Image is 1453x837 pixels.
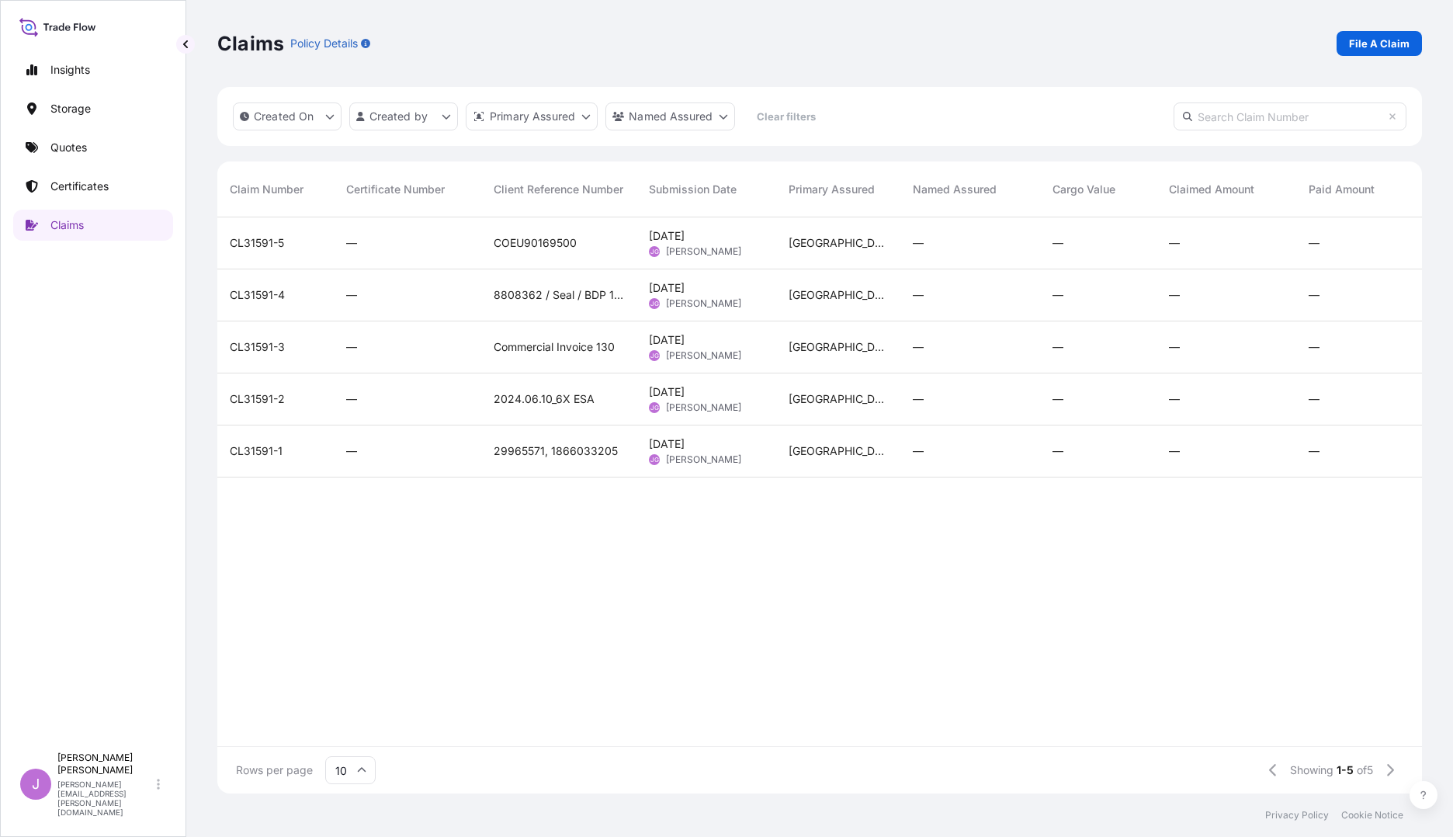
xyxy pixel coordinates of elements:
[50,217,84,233] p: Claims
[666,453,741,466] span: [PERSON_NAME]
[649,332,685,348] span: [DATE]
[346,443,357,459] span: —
[230,443,283,459] span: CL31591-1
[1341,809,1403,821] a: Cookie Notice
[913,339,924,355] span: —
[346,182,445,197] span: Certificate Number
[789,182,875,197] span: Primary Assured
[650,400,659,415] span: JG
[789,235,888,251] span: [GEOGRAPHIC_DATA]
[913,443,924,459] span: —
[1052,391,1063,407] span: —
[466,102,598,130] button: distributor Filter options
[1169,287,1180,303] span: —
[490,109,575,124] p: Primary Assured
[757,109,816,124] p: Clear filters
[913,391,924,407] span: —
[1337,762,1354,778] span: 1-5
[1357,762,1373,778] span: of 5
[254,109,314,124] p: Created On
[494,182,623,197] span: Client Reference Number
[230,287,285,303] span: CL31591-4
[369,109,428,124] p: Created by
[605,102,735,130] button: cargoOwner Filter options
[1309,235,1319,251] span: —
[230,235,284,251] span: CL31591-5
[789,287,888,303] span: [GEOGRAPHIC_DATA]
[1169,443,1180,459] span: —
[789,443,888,459] span: [GEOGRAPHIC_DATA]
[650,244,659,259] span: JG
[1265,809,1329,821] a: Privacy Policy
[1174,102,1406,130] input: Search Claim Number
[649,384,685,400] span: [DATE]
[666,349,741,362] span: [PERSON_NAME]
[1052,443,1063,459] span: —
[1169,235,1180,251] span: —
[1309,339,1319,355] span: —
[13,210,173,241] a: Claims
[217,31,284,56] p: Claims
[346,339,357,355] span: —
[1309,391,1319,407] span: —
[913,287,924,303] span: —
[1309,287,1319,303] span: —
[13,132,173,163] a: Quotes
[57,752,154,776] p: [PERSON_NAME] [PERSON_NAME]
[290,36,358,51] p: Policy Details
[1337,31,1422,56] a: File A Claim
[1052,287,1063,303] span: —
[230,339,285,355] span: CL31591-3
[650,296,659,311] span: JG
[50,140,87,155] p: Quotes
[1169,182,1254,197] span: Claimed Amount
[494,339,615,355] span: Commercial Invoice 130
[494,287,624,303] span: 8808362 / Seal / BDP 1896018113
[666,297,741,310] span: [PERSON_NAME]
[346,391,357,407] span: —
[57,780,154,817] p: [PERSON_NAME][EMAIL_ADDRESS][PERSON_NAME][DOMAIN_NAME]
[50,62,90,78] p: Insights
[236,762,313,778] span: Rows per page
[13,54,173,85] a: Insights
[233,102,342,130] button: createdOn Filter options
[649,228,685,244] span: [DATE]
[649,436,685,452] span: [DATE]
[666,401,741,414] span: [PERSON_NAME]
[1309,182,1375,197] span: Paid Amount
[494,391,595,407] span: 2024.06.10_6X ESA
[1052,339,1063,355] span: —
[50,179,109,194] p: Certificates
[789,391,888,407] span: [GEOGRAPHIC_DATA]
[650,348,659,363] span: JG
[494,443,618,459] span: 29965571, 1866033205
[1052,235,1063,251] span: —
[629,109,713,124] p: Named Assured
[230,391,285,407] span: CL31591-2
[1169,391,1180,407] span: —
[650,452,659,467] span: JG
[649,280,685,296] span: [DATE]
[13,93,173,124] a: Storage
[1309,443,1319,459] span: —
[913,182,997,197] span: Named Assured
[789,339,888,355] span: [GEOGRAPHIC_DATA]
[1349,36,1410,51] p: File A Claim
[349,102,458,130] button: createdBy Filter options
[913,235,924,251] span: —
[1169,339,1180,355] span: —
[346,235,357,251] span: —
[13,171,173,202] a: Certificates
[230,182,303,197] span: Claim Number
[346,287,357,303] span: —
[1290,762,1333,778] span: Showing
[32,776,40,792] span: J
[50,101,91,116] p: Storage
[743,104,830,129] button: Clear filters
[494,235,577,251] span: COEU90169500
[1052,182,1115,197] span: Cargo Value
[649,182,737,197] span: Submission Date
[666,245,741,258] span: [PERSON_NAME]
